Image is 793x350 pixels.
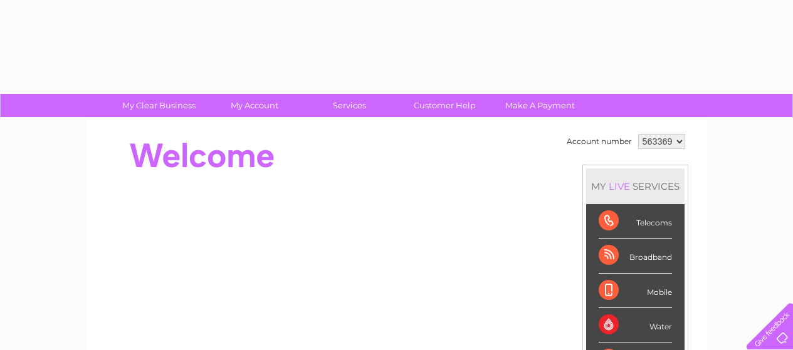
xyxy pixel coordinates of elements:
div: Mobile [599,274,672,308]
a: Services [298,94,401,117]
div: MY SERVICES [586,168,685,204]
div: LIVE [606,180,633,192]
div: Water [599,308,672,342]
td: Account number [564,131,635,152]
a: My Account [202,94,306,117]
div: Telecoms [599,204,672,239]
a: My Clear Business [107,94,211,117]
div: Broadband [599,239,672,273]
a: Customer Help [393,94,496,117]
a: Make A Payment [488,94,592,117]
